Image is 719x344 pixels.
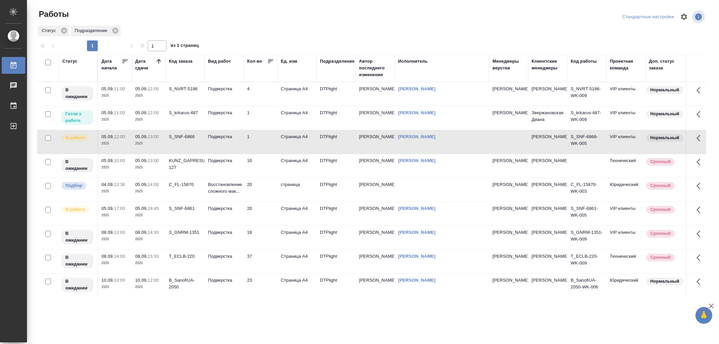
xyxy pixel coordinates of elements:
div: Вид работ [208,58,231,65]
p: 17:00 [114,206,125,211]
a: [PERSON_NAME] [398,86,436,91]
button: Здесь прячутся важные кнопки [692,154,709,170]
a: [PERSON_NAME] [398,254,436,259]
p: 05.09, [101,206,114,211]
td: DTPlight [317,178,356,201]
p: [PERSON_NAME] [492,253,525,260]
td: 10 [244,154,277,178]
p: 2025 [135,164,162,171]
td: [PERSON_NAME] [528,82,567,106]
p: Срочный [650,158,670,165]
p: 2025 [135,116,162,123]
td: 18 [244,226,277,249]
p: 2025 [135,140,162,147]
p: Восстановление сложного мак... [208,181,240,195]
td: Технический [606,250,646,273]
td: VIP клиенты [606,106,646,130]
div: Подразделение [320,58,355,65]
p: 2025 [101,92,128,99]
td: 20 [244,178,277,201]
a: [PERSON_NAME] [398,134,436,139]
td: Страница А4 [277,274,317,297]
button: Здесь прячутся важные кнопки [692,202,709,218]
p: Нормальный [650,87,679,93]
p: [PERSON_NAME] [492,205,525,212]
div: Исполнитель назначен, приступать к работе пока рано [61,253,94,269]
p: 08.09, [135,230,148,235]
p: В ожидании [65,87,89,100]
p: 10:00 [114,158,125,163]
div: Исполнитель назначен, приступать к работе пока рано [61,277,94,293]
p: Подверстка [208,110,240,116]
div: Исполнитель назначен, приступать к работе пока рано [61,229,94,245]
p: Нормальный [650,111,679,117]
p: 05.09, [101,158,114,163]
div: Ед. изм [281,58,297,65]
p: 2025 [101,164,128,171]
td: 23 [244,274,277,297]
td: 20 [244,202,277,225]
td: DTPlight [317,202,356,225]
p: 13:00 [148,158,159,163]
a: [PERSON_NAME] [398,230,436,235]
td: T_ECLB-220-WK-009 [567,250,606,273]
div: Дата начала [101,58,122,71]
p: В ожидании [65,254,89,268]
span: из 1 страниц [171,41,199,51]
p: Подверстка [208,253,240,260]
td: Звержановская Диана [528,106,567,130]
div: Дата сдачи [135,58,155,71]
p: В ожидании [65,278,89,291]
td: VIP клиенты [606,82,646,106]
button: Здесь прячутся важные кнопки [692,274,709,290]
p: [PERSON_NAME] [492,157,525,164]
td: C_FL-15870-WK-003 [567,178,606,201]
div: S_krkarus-487 [169,110,201,116]
p: 12:00 [148,86,159,91]
p: 18:45 [148,206,159,211]
p: 2025 [135,236,162,243]
td: Страница А4 [277,130,317,154]
p: 08.09, [101,254,114,259]
div: T_ECLB-220 [169,253,201,260]
p: Подверстка [208,205,240,212]
div: S_SNF-6861 [169,205,201,212]
p: Готов к работе [65,111,89,124]
p: Срочный [650,230,670,237]
p: [PERSON_NAME] [492,277,525,284]
td: Юридический [606,274,646,297]
button: Здесь прячутся важные кнопки [692,178,709,194]
p: 14:00 [148,182,159,187]
div: B_SanofiUA-2050 [169,277,201,290]
td: Страница А4 [277,106,317,130]
p: 08.09, [135,254,148,259]
p: 2025 [101,116,128,123]
td: [PERSON_NAME] [528,274,567,297]
td: S_SNF-6861-WK-005 [567,202,606,225]
p: 14:30 [148,230,159,235]
button: Здесь прячутся важные кнопки [692,82,709,98]
td: S_krkarus-487-WK-009 [567,106,606,130]
td: [PERSON_NAME] [528,250,567,273]
div: Исполнитель выполняет работу [61,133,94,143]
p: Срочный [650,206,670,213]
div: S_SNF-6866 [169,133,201,140]
td: VIP клиенты [606,226,646,249]
p: 2025 [101,212,128,219]
div: Клиентские менеджеры [532,58,564,71]
div: Статус [38,26,69,36]
p: [PERSON_NAME] [492,110,525,116]
p: 2025 [101,236,128,243]
p: 05.09, [101,134,114,139]
td: DTPlight [317,226,356,249]
p: 05.09, [135,182,148,187]
p: [PERSON_NAME] [492,229,525,236]
td: [PERSON_NAME] [356,154,395,178]
span: Настроить таблицу [676,9,692,25]
p: 05.09, [101,110,114,115]
p: 05.09, [101,86,114,91]
p: 13:00 [148,134,159,139]
td: [PERSON_NAME] [356,202,395,225]
p: 12:00 [148,278,159,283]
div: Менеджеры верстки [492,58,525,71]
